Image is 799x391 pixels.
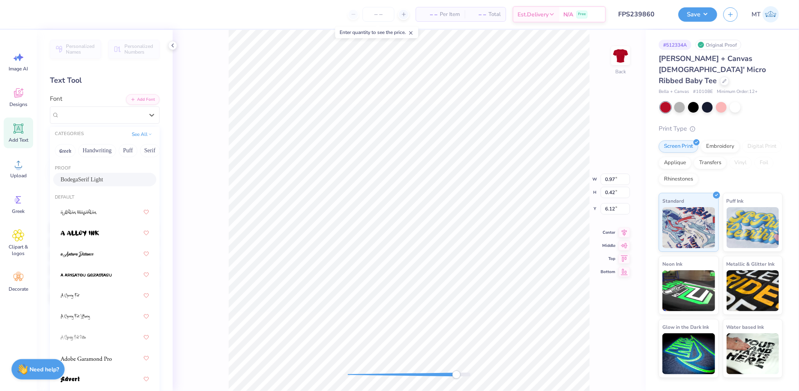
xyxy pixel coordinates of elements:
[61,377,80,382] img: Advert
[119,144,137,157] button: Puff
[754,157,774,169] div: Foil
[61,314,90,320] img: A Charming Font Leftleaning
[50,40,101,59] button: Personalized Names
[50,75,160,86] div: Text Tool
[727,207,779,248] img: Puff Ink
[701,140,740,153] div: Embroidery
[108,40,160,59] button: Personalized Numbers
[662,207,715,248] img: Standard
[50,94,62,104] label: Font
[9,137,28,143] span: Add Text
[50,194,160,201] div: Default
[5,244,32,257] span: Clipart & logos
[124,43,155,55] span: Personalized Numbers
[601,229,615,236] span: Center
[612,6,672,23] input: Untitled Design
[50,165,160,172] div: Proof
[61,175,103,184] span: BodegaSerif Light
[9,286,28,292] span: Decorate
[752,10,761,19] span: MT
[662,323,709,331] span: Glow in the Dark Ink
[662,333,715,374] img: Glow in the Dark Ink
[694,157,727,169] div: Transfers
[55,131,84,138] div: CATEGORIES
[695,40,741,50] div: Original Proof
[693,88,713,95] span: # 1010BE
[10,172,27,179] span: Upload
[129,130,155,138] button: See All
[440,10,460,19] span: Per Item
[61,293,80,299] img: A Charming Font
[659,40,691,50] div: # 512334A
[61,356,112,362] img: Adobe Garamond Pro
[30,366,59,373] strong: Need help?
[662,270,715,311] img: Neon Ink
[659,54,766,86] span: [PERSON_NAME] + Canvas [DEMOGRAPHIC_DATA]' Micro Ribbed Baby Tee
[615,68,626,75] div: Back
[61,231,99,236] img: a Alloy Ink
[9,66,28,72] span: Image AI
[601,242,615,249] span: Middle
[727,323,764,331] span: Water based Ink
[612,47,629,64] img: Back
[55,144,76,157] button: Greek
[452,371,461,379] div: Accessibility label
[140,144,160,157] button: Serif
[742,140,782,153] div: Digital Print
[61,210,97,215] img: a Ahlan Wasahlan
[729,157,752,169] div: Vinyl
[727,260,775,268] span: Metallic & Glitter Ink
[518,10,549,19] span: Est. Delivery
[61,272,112,278] img: a Arigatou Gozaimasu
[659,88,689,95] span: Bella + Canvas
[66,43,96,55] span: Personalized Names
[727,270,779,311] img: Metallic & Glitter Ink
[470,10,486,19] span: – –
[578,11,586,17] span: Free
[727,333,779,374] img: Water based Ink
[659,140,698,153] div: Screen Print
[601,255,615,262] span: Top
[12,208,25,215] span: Greek
[601,269,615,275] span: Bottom
[659,157,691,169] div: Applique
[61,251,94,257] img: a Antara Distance
[662,197,684,205] span: Standard
[335,27,418,38] div: Enter quantity to see the price.
[659,173,698,185] div: Rhinestones
[727,197,744,205] span: Puff Ink
[61,335,86,341] img: A Charming Font Outline
[126,94,160,105] button: Add Font
[678,7,717,22] button: Save
[748,6,783,23] a: MT
[563,10,573,19] span: N/A
[717,88,758,95] span: Minimum Order: 12 +
[488,10,501,19] span: Total
[78,144,116,157] button: Handwriting
[421,10,437,19] span: – –
[763,6,779,23] img: Michelle Tapire
[662,260,682,268] span: Neon Ink
[659,124,783,133] div: Print Type
[9,101,27,108] span: Designs
[362,7,394,22] input: – –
